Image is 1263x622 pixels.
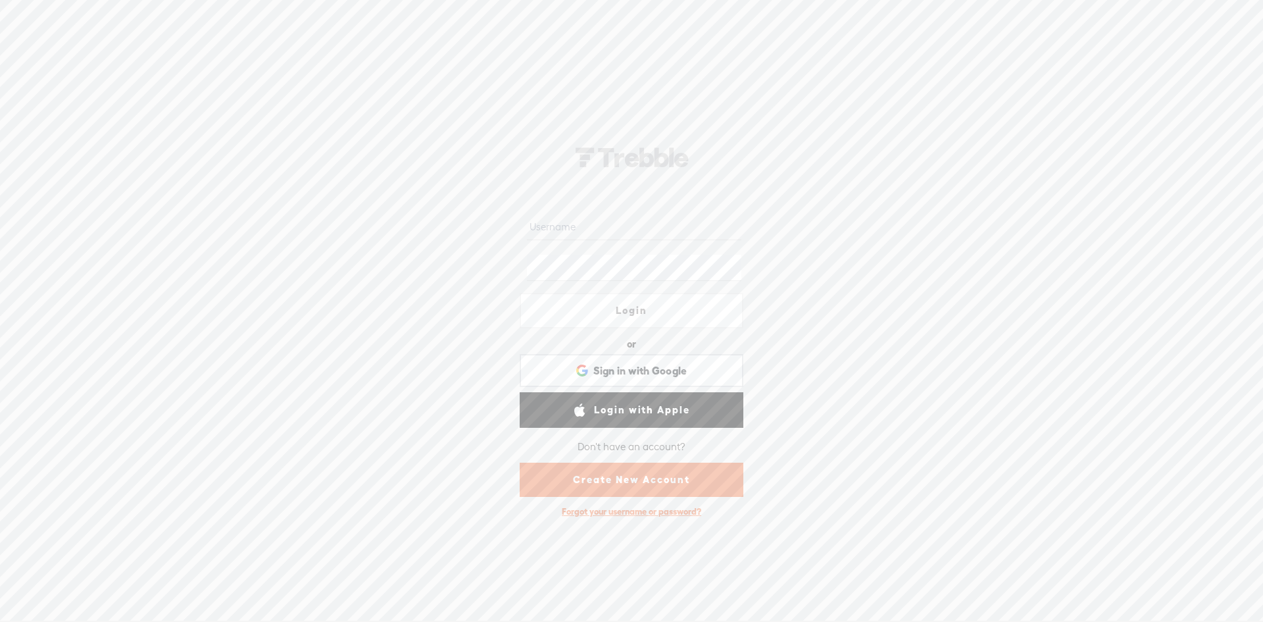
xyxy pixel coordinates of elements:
[520,463,743,497] a: Create New Account
[527,215,741,240] input: Username
[520,354,743,387] div: Sign in with Google
[578,432,685,460] div: Don't have an account?
[520,392,743,428] a: Login with Apple
[627,334,636,355] div: or
[555,500,708,524] div: Forgot your username or password?
[520,293,743,328] a: Login
[593,364,687,378] span: Sign in with Google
